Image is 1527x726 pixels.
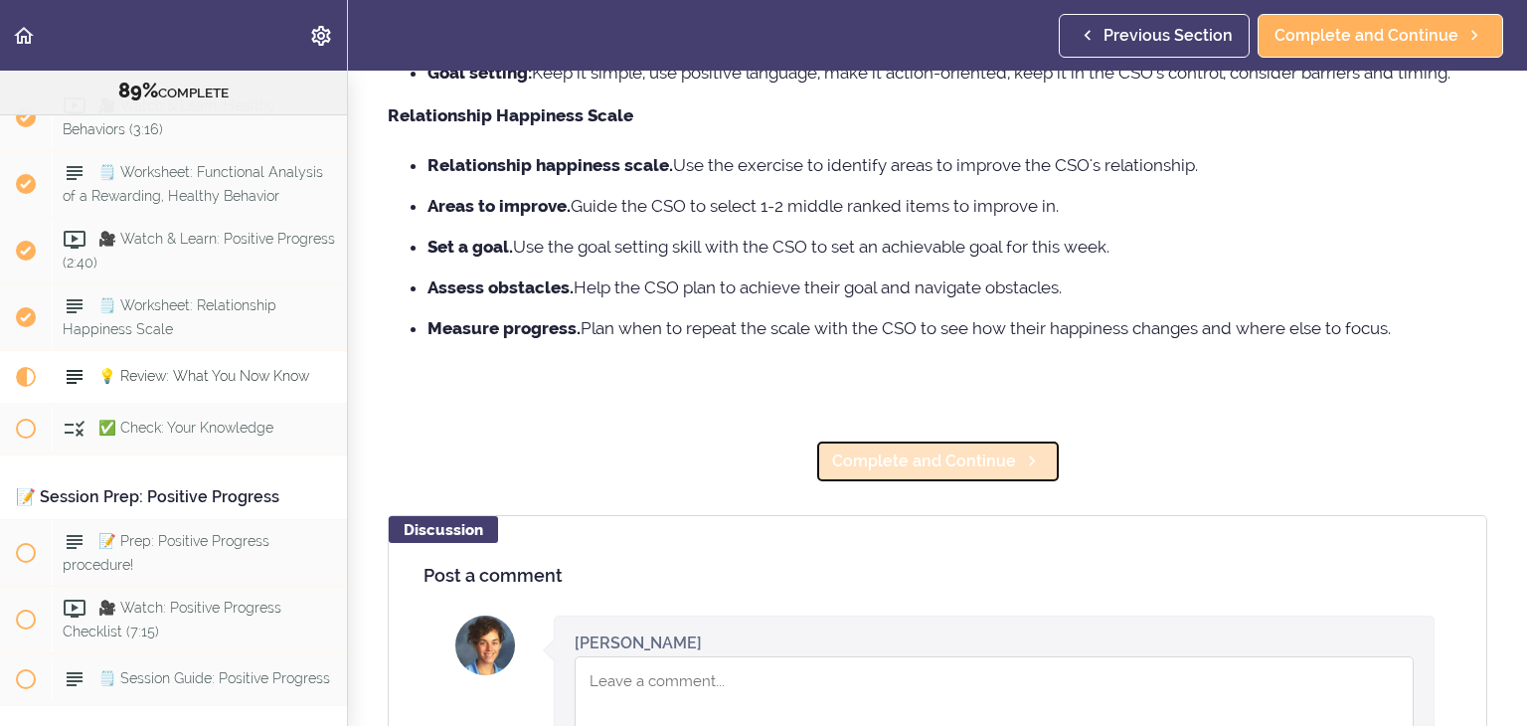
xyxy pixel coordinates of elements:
strong: Set a goal. [427,237,513,257]
div: [PERSON_NAME] [575,632,702,654]
strong: Areas to improve. [427,196,571,216]
li: Plan when to repeat the scale with the CSO to see how their happiness changes and where else to f... [427,315,1487,341]
span: 🗒️ Session Guide: Positive Progress [98,670,330,686]
strong: Assess obstacles. [427,277,574,297]
strong: Goal setting: [427,63,532,83]
span: 📝 Prep: Positive Progress procedure! [63,533,269,572]
img: Delia Herman [455,616,515,675]
svg: Back to course curriculum [12,24,36,48]
span: 🗒️ Worksheet: Functional Analysis of a Rewarding, Healthy Behavior [63,164,323,203]
span: 🎥 Watch & Learn: Healthy Behaviors (3:16) [63,98,275,137]
span: 🗒️ Worksheet: Relationship Happiness Scale [63,297,276,336]
span: 🎥 Watch: Positive Progress Checklist (7:15) [63,600,281,638]
li: Use the exercise to identify areas to improve the CSO's relationship. [427,152,1487,178]
li: Guide the CSO to select 1-2 middle ranked items to improve in. [427,193,1487,219]
div: COMPLETE [25,79,322,104]
strong: Measure progress. [427,318,581,338]
li: Use the goal setting skill with the CSO to set an achievable goal for this week. [427,234,1487,260]
span: Complete and Continue [832,450,1016,473]
li: Help the CSO plan to achieve their goal and navigate obstacles. [427,274,1487,300]
div: Discussion [389,516,498,543]
li: Keep it simple, use positive language, make it action-oriented, keep it in the CSO’s control, con... [427,60,1487,86]
a: Previous Section [1059,14,1250,58]
span: 💡 Review: What You Now Know [98,368,309,384]
svg: Settings Menu [309,24,333,48]
span: Complete and Continue [1274,24,1458,48]
strong: Relationship Happiness Scale [388,105,633,125]
a: Complete and Continue [1258,14,1503,58]
span: Previous Section [1103,24,1233,48]
span: 🎥 Watch & Learn: Positive Progress (2:40) [63,231,335,270]
strong: Relationship happiness scale. [427,155,673,175]
span: ✅ Check: Your Knowledge [98,420,273,436]
a: Complete and Continue [815,440,1061,483]
h4: Post a comment [424,566,1451,586]
span: 89% [118,79,158,102]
